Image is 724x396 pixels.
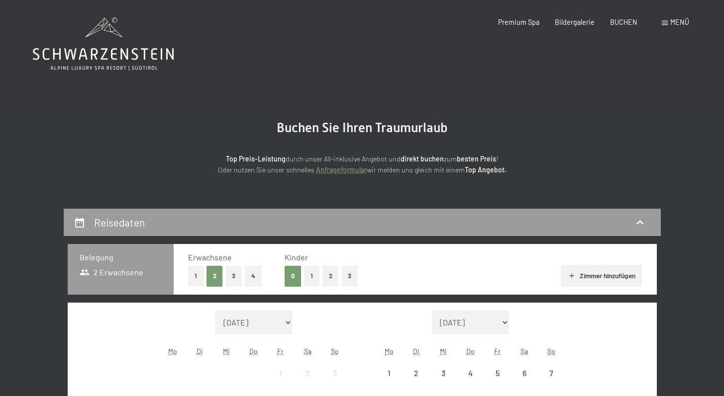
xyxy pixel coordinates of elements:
[458,369,483,394] div: 4
[494,347,501,355] abbr: Freitag
[223,347,230,355] abbr: Mittwoch
[322,369,347,394] div: 3
[403,360,430,387] div: Tue Sep 02 2025
[457,360,484,387] div: Anreise nicht möglich
[245,266,262,286] button: 4
[226,266,242,286] button: 3
[561,265,642,287] button: Zimmer hinzufügen
[316,165,367,174] a: Anfrageformular
[484,360,511,387] div: Anreise nicht möglich
[465,165,507,174] strong: Top Angebot.
[520,347,528,355] abbr: Samstag
[267,360,294,387] div: Fri Aug 01 2025
[285,266,301,286] button: 0
[304,347,311,355] abbr: Samstag
[80,267,144,278] span: 2 Erwachsene
[207,266,223,286] button: 2
[188,266,204,286] button: 1
[511,360,538,387] div: Sat Sep 06 2025
[401,155,444,163] strong: direkt buchen
[285,252,308,262] span: Kinder
[94,216,145,229] h2: Reisedaten
[485,369,510,394] div: 5
[249,347,258,355] abbr: Donnerstag
[322,266,339,286] button: 2
[377,369,402,394] div: 1
[547,347,555,355] abbr: Sonntag
[376,360,403,387] div: Mon Sep 01 2025
[610,18,637,26] a: BUCHEN
[143,154,581,176] p: durch unser All-inklusive Angebot und zum ! Oder nutzen Sie unser schnelles wir melden uns gleich...
[226,155,286,163] strong: Top Preis-Leistung
[295,369,320,394] div: 2
[168,347,177,355] abbr: Montag
[188,252,232,262] span: Erwachsene
[670,18,689,26] span: Menü
[498,18,539,26] a: Premium Spa
[457,360,484,387] div: Thu Sep 04 2025
[440,347,447,355] abbr: Mittwoch
[413,347,419,355] abbr: Dienstag
[277,120,448,135] span: Buchen Sie Ihren Traumurlaub
[304,266,319,286] button: 1
[430,360,457,387] div: Anreise nicht möglich
[457,155,496,163] strong: besten Preis
[538,360,565,387] div: Anreise nicht möglich
[277,347,284,355] abbr: Freitag
[511,360,538,387] div: Anreise nicht möglich
[321,360,348,387] div: Anreise nicht möglich
[404,369,429,394] div: 2
[331,347,339,355] abbr: Sonntag
[321,360,348,387] div: Sun Aug 03 2025
[267,360,294,387] div: Anreise nicht möglich
[512,369,537,394] div: 6
[342,266,358,286] button: 3
[80,252,162,263] h3: Belegung
[484,360,511,387] div: Fri Sep 05 2025
[466,347,475,355] abbr: Donnerstag
[555,18,595,26] a: Bildergalerie
[266,222,348,232] span: Einwilligung Marketing*
[431,369,456,394] div: 3
[376,360,403,387] div: Anreise nicht möglich
[403,360,430,387] div: Anreise nicht möglich
[294,360,321,387] div: Sat Aug 02 2025
[197,347,203,355] abbr: Dienstag
[430,360,457,387] div: Wed Sep 03 2025
[539,369,564,394] div: 7
[385,347,394,355] abbr: Montag
[268,369,293,394] div: 1
[294,360,321,387] div: Anreise nicht möglich
[538,360,565,387] div: Sun Sep 07 2025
